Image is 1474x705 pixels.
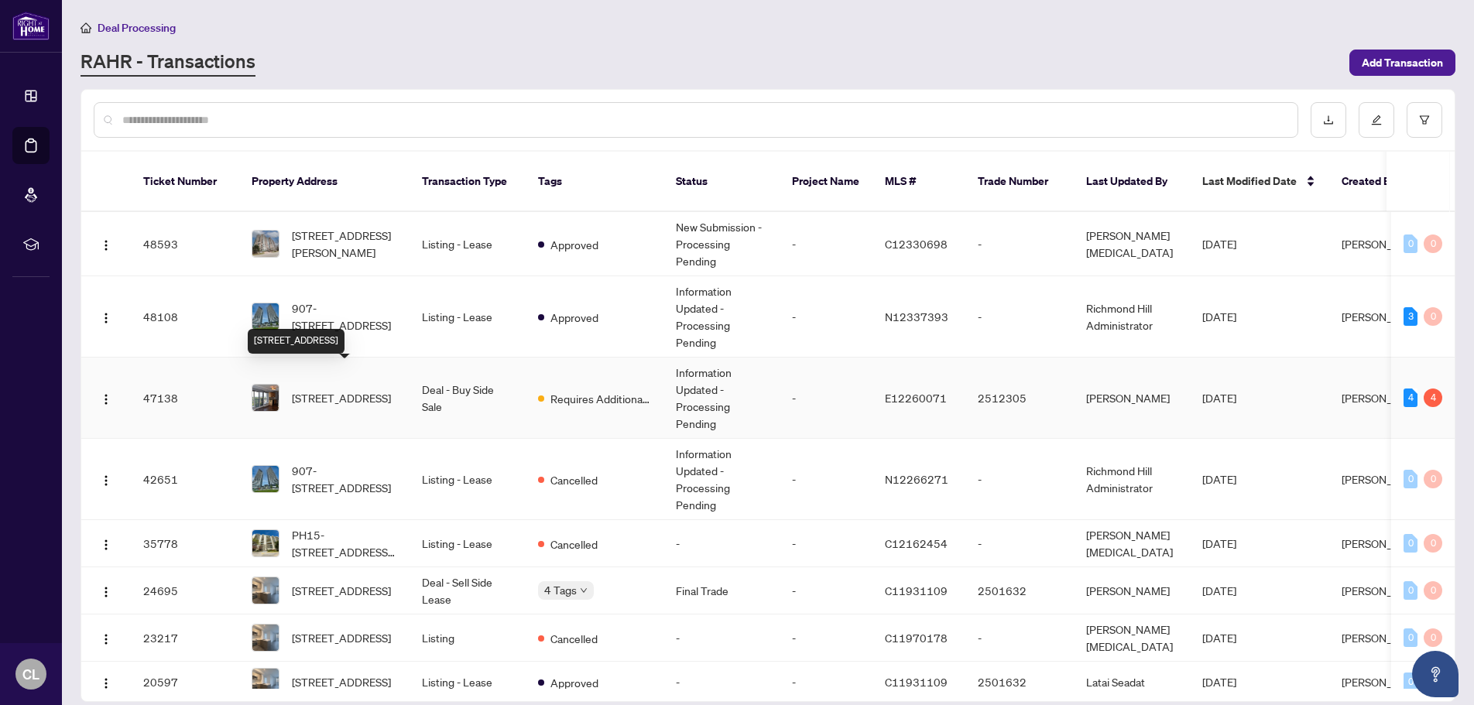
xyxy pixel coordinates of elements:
span: C12330698 [885,237,948,251]
span: N12337393 [885,310,948,323]
span: Approved [550,309,598,326]
span: filter [1419,115,1430,125]
span: C11931109 [885,675,948,689]
td: Richmond Hill Administrator [1074,276,1190,358]
div: 0 [1424,581,1442,600]
th: Last Updated By [1074,152,1190,212]
button: Logo [94,531,118,556]
span: edit [1371,115,1382,125]
button: Logo [94,304,118,329]
td: 20597 [131,662,239,703]
span: home [81,22,91,33]
span: Approved [550,674,598,691]
span: [STREET_ADDRESS] [292,629,391,646]
span: [PERSON_NAME] [1342,310,1425,323]
td: [PERSON_NAME][MEDICAL_DATA] [1074,520,1190,567]
td: 2501632 [965,662,1074,703]
th: MLS # [872,152,965,212]
td: 47138 [131,358,239,439]
td: - [780,614,872,662]
img: Logo [100,474,112,487]
td: Listing - Lease [410,439,526,520]
span: [DATE] [1202,675,1236,689]
a: RAHR - Transactions [81,49,255,77]
td: New Submission - Processing Pending [663,212,780,276]
span: C11970178 [885,631,948,645]
div: 0 [1424,470,1442,488]
td: - [663,520,780,567]
span: [PERSON_NAME] [1342,584,1425,597]
td: Listing - Lease [410,520,526,567]
button: download [1311,102,1346,138]
th: Created By [1329,152,1422,212]
div: 0 [1424,534,1442,553]
td: 24695 [131,567,239,614]
td: - [663,662,780,703]
td: Information Updated - Processing Pending [663,439,780,520]
span: [DATE] [1202,631,1236,645]
th: Transaction Type [410,152,526,212]
img: Logo [100,539,112,551]
button: Logo [94,231,118,256]
img: Logo [100,312,112,324]
div: 0 [1404,581,1417,600]
button: Logo [94,669,118,694]
td: - [965,276,1074,358]
span: [DATE] [1202,310,1236,323]
span: PH15-[STREET_ADDRESS][PERSON_NAME] [292,526,397,560]
td: [PERSON_NAME][MEDICAL_DATA] [1074,614,1190,662]
div: 0 [1424,307,1442,326]
img: thumbnail-img [252,625,279,651]
div: 0 [1404,234,1417,253]
div: 0 [1424,234,1442,253]
span: Cancelled [550,536,598,553]
th: Ticket Number [131,152,239,212]
span: CL [22,663,39,685]
button: Add Transaction [1349,50,1455,76]
span: [PERSON_NAME] [1342,472,1425,486]
img: Logo [100,586,112,598]
img: thumbnail-img [252,577,279,604]
span: 907-[STREET_ADDRESS] [292,462,397,496]
td: - [780,439,872,520]
td: Listing - Lease [410,662,526,703]
td: Final Trade [663,567,780,614]
span: [DATE] [1202,237,1236,251]
td: Deal - Buy Side Sale [410,358,526,439]
span: download [1323,115,1334,125]
td: Latai Seadat [1074,662,1190,703]
span: 4 Tags [544,581,577,599]
td: 35778 [131,520,239,567]
th: Status [663,152,780,212]
td: Listing [410,614,526,662]
td: - [965,212,1074,276]
td: - [780,567,872,614]
div: 3 [1404,307,1417,326]
span: [STREET_ADDRESS] [292,389,391,406]
td: - [965,520,1074,567]
span: down [580,587,588,594]
td: [PERSON_NAME] [1074,358,1190,439]
th: Project Name [780,152,872,212]
span: N12266271 [885,472,948,486]
img: thumbnail-img [252,231,279,257]
span: [PERSON_NAME] [1342,675,1425,689]
span: [PERSON_NAME] [1342,536,1425,550]
button: Logo [94,578,118,603]
div: [STREET_ADDRESS] [248,329,345,354]
span: [DATE] [1202,472,1236,486]
span: Last Modified Date [1202,173,1297,190]
div: 0 [1404,470,1417,488]
span: C11931109 [885,584,948,597]
td: 2512305 [965,358,1074,439]
img: Logo [100,239,112,252]
span: Cancelled [550,471,598,488]
td: - [780,212,872,276]
td: - [780,276,872,358]
img: thumbnail-img [252,385,279,411]
button: edit [1359,102,1394,138]
td: 48108 [131,276,239,358]
button: filter [1407,102,1442,138]
td: 23217 [131,614,239,662]
td: Information Updated - Processing Pending [663,276,780,358]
